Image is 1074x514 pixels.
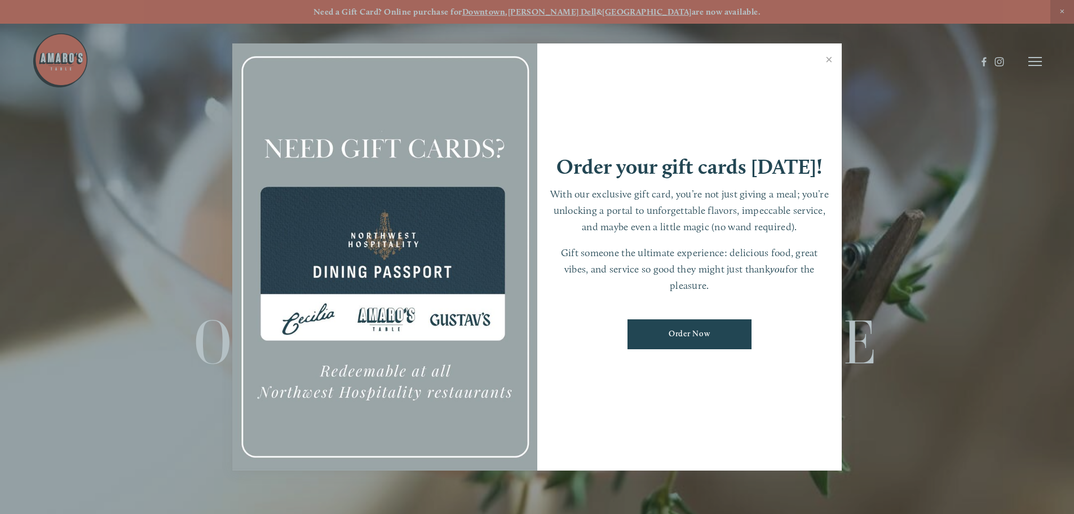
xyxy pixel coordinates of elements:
em: you [770,263,785,275]
a: Order Now [627,319,752,349]
p: With our exclusive gift card, you’re not just giving a meal; you’re unlocking a portal to unforge... [549,186,831,235]
h1: Order your gift cards [DATE]! [556,156,823,177]
a: Close [818,45,840,77]
p: Gift someone the ultimate experience: delicious food, great vibes, and service so good they might... [549,245,831,293]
